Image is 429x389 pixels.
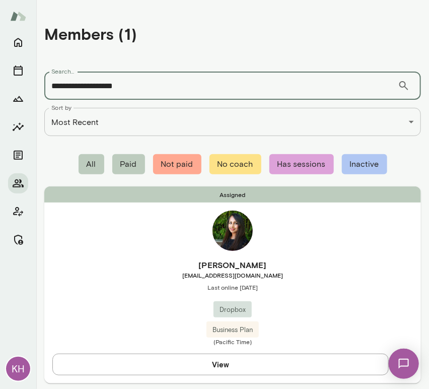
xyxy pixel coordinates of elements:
[8,145,28,165] button: Documents
[8,89,28,109] button: Growth Plan
[8,32,28,52] button: Home
[52,354,389,375] button: View
[44,186,421,203] span: Assigned
[8,173,28,193] button: Members
[44,338,421,346] span: (Pacific Time)
[8,60,28,81] button: Sessions
[51,103,72,112] label: Sort by
[44,24,137,43] h4: Members (1)
[44,259,421,271] h6: [PERSON_NAME]
[8,117,28,137] button: Insights
[153,154,201,174] span: Not paid
[79,154,104,174] span: All
[8,230,28,250] button: Manage
[51,67,75,76] label: Search...
[212,211,253,251] img: Harsha Aravindakshan
[44,108,421,136] div: Most Recent
[6,357,30,381] div: KH
[8,202,28,222] button: Client app
[112,154,145,174] span: Paid
[209,154,261,174] span: No coach
[10,7,26,26] img: Mento
[342,154,387,174] span: Inactive
[44,271,421,279] span: [EMAIL_ADDRESS][DOMAIN_NAME]
[213,305,252,315] span: Dropbox
[206,325,259,335] span: Business Plan
[269,154,334,174] span: Has sessions
[44,283,421,291] span: Last online [DATE]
